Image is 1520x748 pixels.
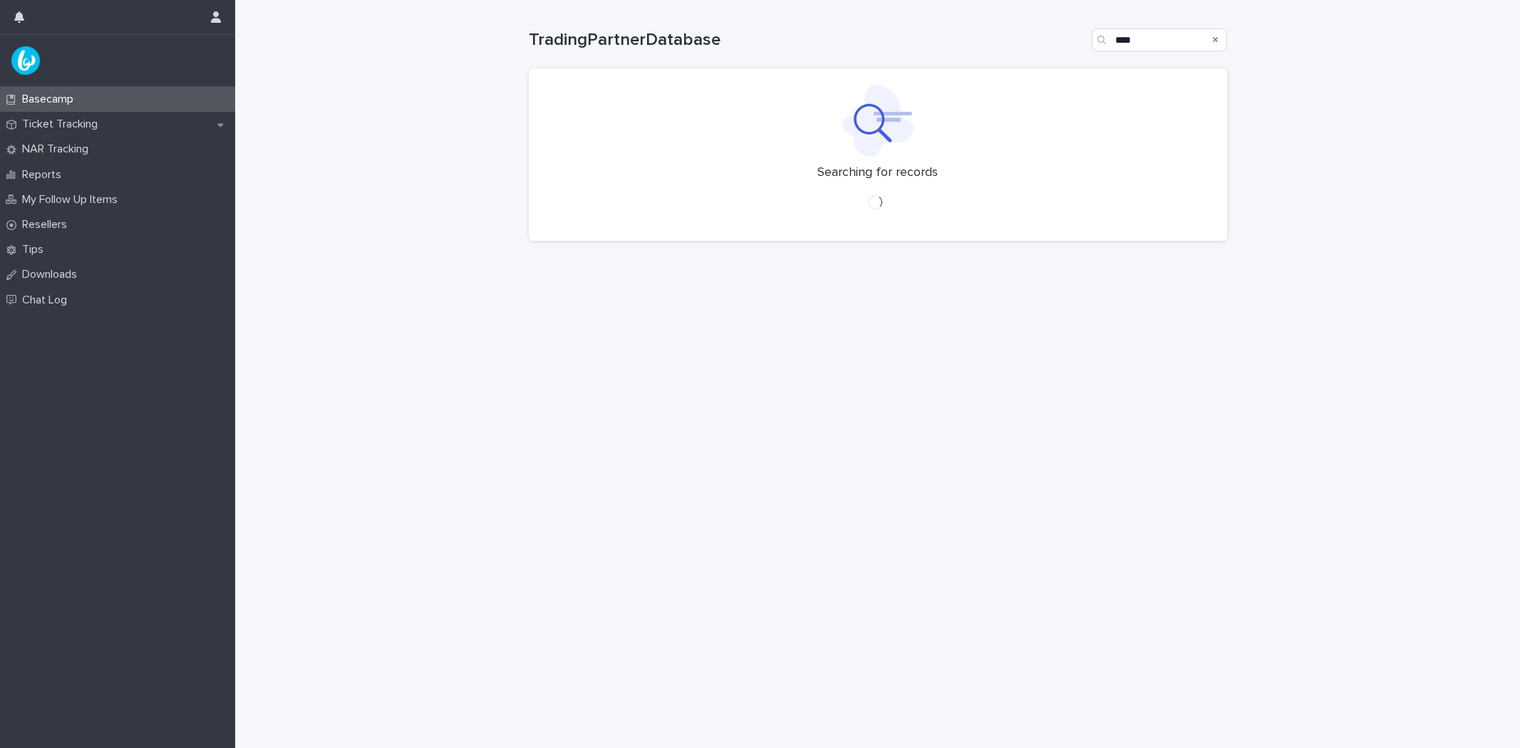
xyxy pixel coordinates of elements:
p: Tips [16,243,55,256]
p: Downloads [16,268,88,281]
input: Search [1092,28,1227,51]
p: Resellers [16,218,78,232]
p: Chat Log [16,294,78,307]
p: Searching for records [817,165,938,181]
p: NAR Tracking [16,142,100,156]
img: UPKZpZA3RCu7zcH4nw8l [11,46,40,75]
p: Ticket Tracking [16,118,109,131]
p: Reports [16,168,73,182]
p: My Follow Up Items [16,193,129,207]
h1: TradingPartnerDatabase [529,30,1086,51]
p: Basecamp [16,93,85,106]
